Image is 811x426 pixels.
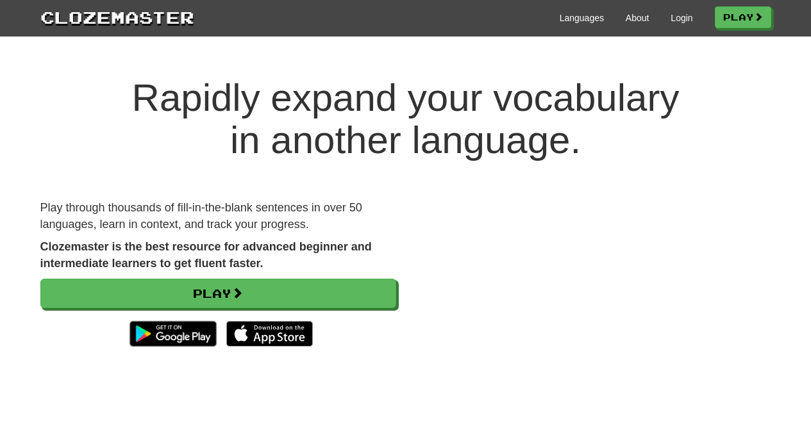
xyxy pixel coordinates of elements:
a: Clozemaster [40,5,194,29]
a: Play [40,279,396,308]
a: About [626,12,649,24]
img: Get it on Google Play [123,315,222,353]
a: Login [671,12,692,24]
p: Play through thousands of fill-in-the-blank sentences in over 50 languages, learn in context, and... [40,200,396,233]
a: Languages [560,12,604,24]
a: Play [715,6,771,28]
strong: Clozemaster is the best resource for advanced beginner and intermediate learners to get fluent fa... [40,240,372,270]
img: Download_on_the_App_Store_Badge_US-UK_135x40-25178aeef6eb6b83b96f5f2d004eda3bffbb37122de64afbaef7... [226,321,313,347]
